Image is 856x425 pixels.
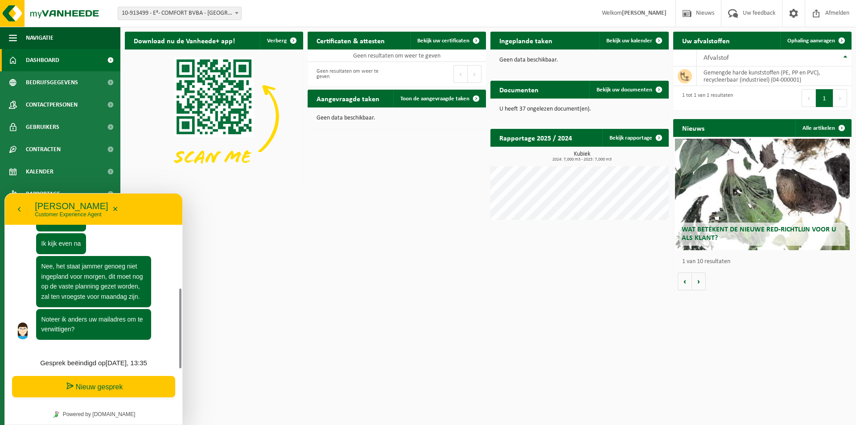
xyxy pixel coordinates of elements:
[675,139,850,250] a: Wat betekent de nieuwe RED-richtlijn voor u als klant?
[312,64,392,84] div: Geen resultaten om weer te geven
[682,259,847,265] p: 1 van 10 resultaten
[673,119,713,136] h2: Nieuws
[417,38,469,44] span: Bekijk uw certificaten
[682,226,836,242] span: Wat betekent de nieuwe RED-richtlijn voor u als klant?
[317,115,477,121] p: Geen data beschikbaar.
[678,88,733,108] div: 1 tot 1 van 1 resultaten
[260,32,302,50] button: Verberg
[597,87,652,93] span: Bekijk uw documenten
[308,50,486,62] td: Geen resultaten om weer te geven
[308,90,388,107] h2: Aangevraagde taken
[490,129,581,146] h2: Rapportage 2025 / 2024
[602,129,668,147] a: Bekijk rapportage
[495,157,669,162] span: 2024: 7,000 m3 - 2025: 7,000 m3
[267,38,287,44] span: Verberg
[692,272,706,290] button: Volgende
[118,7,241,20] span: 10-913499 - E³- COMFORT BVBA - WILSELE
[468,65,481,83] button: Next
[490,81,547,98] h2: Documenten
[697,66,852,86] td: gemengde harde kunststoffen (PE, PP en PVC), recycleerbaar (industrieel) (04-000001)
[816,89,833,107] button: 1
[26,71,78,94] span: Bedrijfsgegevens
[499,106,660,112] p: U heeft 37 ongelezen document(en).
[833,89,847,107] button: Next
[26,27,53,49] span: Navigatie
[26,49,59,71] span: Dashboard
[622,10,667,17] strong: [PERSON_NAME]
[26,138,61,161] span: Contracten
[499,57,660,63] p: Geen data beschikbaar.
[606,38,652,44] span: Bekijk uw kalender
[4,193,183,425] iframe: chat widget
[308,32,394,49] h2: Certificaten & attesten
[410,32,485,50] a: Bekijk uw certificaten
[45,215,134,227] a: Powered by [DOMAIN_NAME]
[400,96,469,102] span: Toon de aangevraagde taken
[453,65,468,83] button: Previous
[673,32,739,49] h2: Uw afvalstoffen
[125,32,244,49] h2: Download nu de Vanheede+ app!
[26,183,60,205] span: Rapportage
[490,32,561,49] h2: Ingeplande taken
[495,151,669,162] h3: Kubiek
[802,89,816,107] button: Previous
[26,161,53,183] span: Kalender
[787,38,835,44] span: Ophaling aanvragen
[678,272,692,290] button: Vorige
[704,54,729,62] span: Afvalstof
[26,116,59,138] span: Gebruikers
[125,50,303,183] img: Download de VHEPlus App
[599,32,668,50] a: Bekijk uw kalender
[589,81,668,99] a: Bekijk uw documenten
[795,119,851,137] a: Alle artikelen
[780,32,851,50] a: Ophaling aanvragen
[393,90,485,107] a: Toon de aangevraagde taken
[26,94,78,116] span: Contactpersonen
[49,218,55,224] img: Tawky_16x16.svg
[118,7,242,20] span: 10-913499 - E³- COMFORT BVBA - WILSELE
